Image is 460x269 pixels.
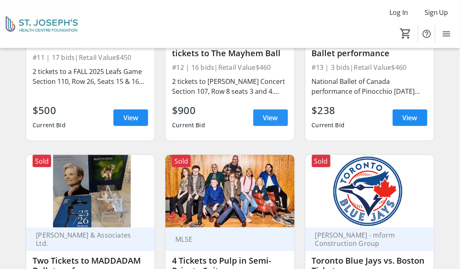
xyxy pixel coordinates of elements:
div: 2 tickets to [PERSON_NAME] Concert Section 107, Row 8 seats 3 and 4. [DATE] at [GEOGRAPHIC_DATA] [172,76,288,96]
img: Two Tickets to MADDADAM Ballet performance [26,155,155,228]
div: Sold [172,155,191,167]
div: 2 tickets to a FALL 2025 Leafs Game Section 110, Row 26, Seats 15 & 16 Choice of select games bet... [33,67,148,86]
a: View [113,110,148,126]
span: View [403,113,418,123]
div: #13 | 3 bids | Retail Value $460 [312,62,427,73]
div: MLSE [172,235,278,243]
div: $238 [312,103,345,118]
span: View [123,113,138,123]
div: $900 [172,103,205,118]
a: View [253,110,288,126]
img: St. Joseph's Health Centre Foundation's Logo [5,3,78,45]
div: Two Tickets to Pinocchio Ballet performance [312,38,427,58]
div: [PERSON_NAME] & Associates Ltd. [33,231,138,248]
div: Sold [33,155,51,167]
button: Log In [383,6,415,19]
div: #12 | 16 bids | Retail Value $460 [172,62,288,73]
div: [PERSON_NAME] Concert tickets to The Mayhem Ball [172,38,288,58]
button: Sign Up [418,6,455,19]
span: View [263,113,278,123]
span: Log In [389,7,408,17]
div: #11 | 17 bids | Retail Value $450 [33,52,148,63]
div: [PERSON_NAME] - mform Construction Group [312,231,418,248]
a: View [393,110,427,126]
div: Sold [312,155,330,167]
div: $500 [33,103,66,118]
div: Current Bid [312,118,345,133]
button: Menu [439,26,455,42]
img: Toronto Blue Jays vs. Boston Tickets [305,155,434,228]
button: Help [418,26,435,42]
div: National Ballet of Canada performance of Pinocchio [DATE] 7:30 pm at the [GEOGRAPHIC_DATA] in [GE... [312,76,427,96]
span: Sign Up [425,7,448,17]
div: Current Bid [172,118,205,133]
div: Current Bid [33,118,66,133]
img: 4 Tickets to Pulp in Semi-Private Suite [165,155,294,228]
button: Cart [398,26,413,41]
